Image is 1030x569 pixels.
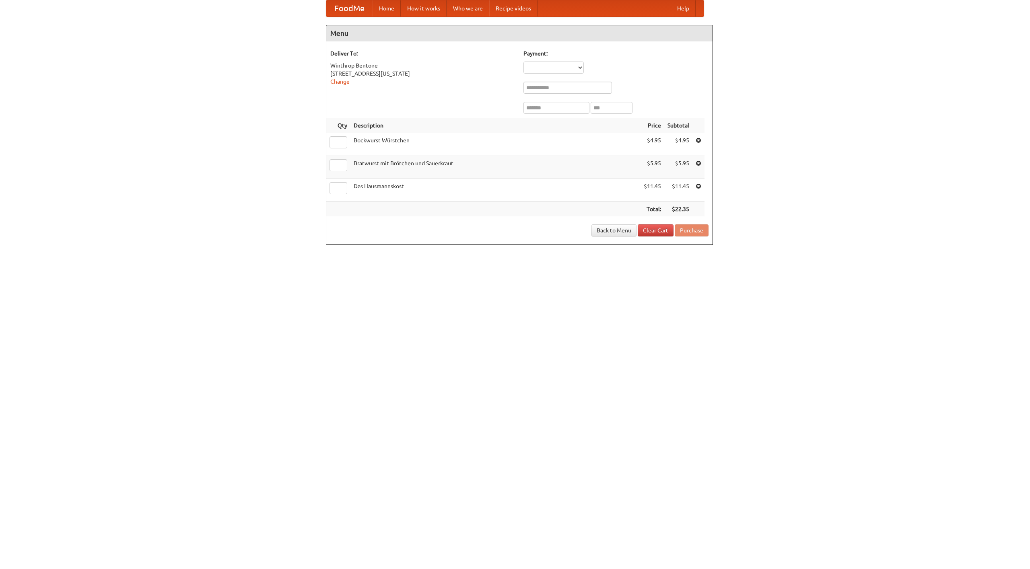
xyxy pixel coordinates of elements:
[641,202,664,217] th: Total:
[638,224,674,236] a: Clear Cart
[641,179,664,202] td: $11.45
[675,224,709,236] button: Purchase
[447,0,489,16] a: Who we are
[641,133,664,156] td: $4.95
[664,118,692,133] th: Subtotal
[326,0,373,16] a: FoodMe
[350,133,641,156] td: Bockwurst Würstchen
[664,133,692,156] td: $4.95
[330,62,515,70] div: Winthrop Bentone
[671,0,696,16] a: Help
[489,0,538,16] a: Recipe videos
[330,70,515,78] div: [STREET_ADDRESS][US_STATE]
[326,25,713,41] h4: Menu
[330,49,515,58] h5: Deliver To:
[641,156,664,179] td: $5.95
[350,179,641,202] td: Das Hausmannskost
[330,78,350,85] a: Change
[523,49,709,58] h5: Payment:
[326,118,350,133] th: Qty
[591,224,637,236] a: Back to Menu
[350,118,641,133] th: Description
[664,156,692,179] td: $5.95
[401,0,447,16] a: How it works
[664,202,692,217] th: $22.35
[373,0,401,16] a: Home
[350,156,641,179] td: Bratwurst mit Brötchen und Sauerkraut
[641,118,664,133] th: Price
[664,179,692,202] td: $11.45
